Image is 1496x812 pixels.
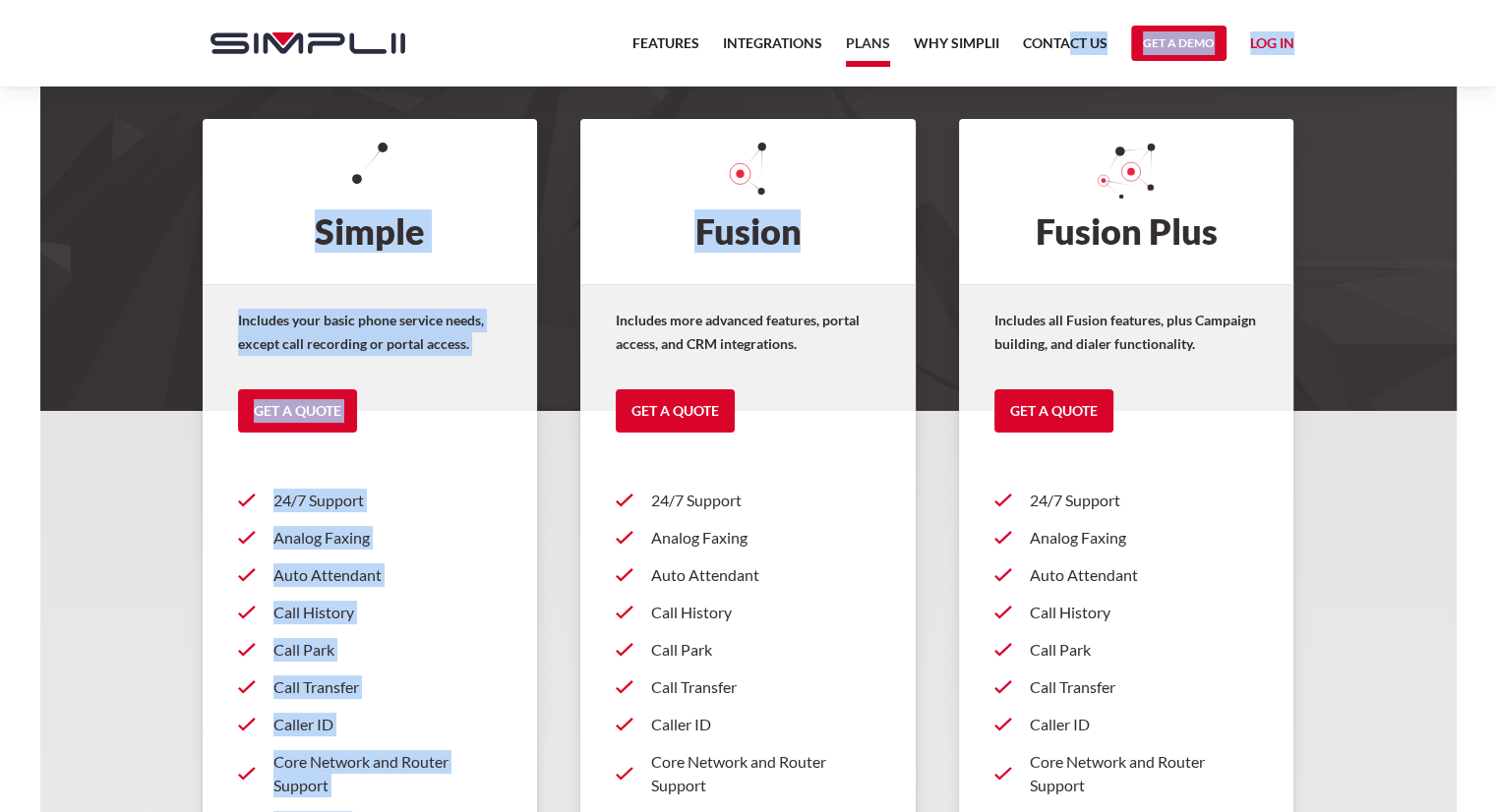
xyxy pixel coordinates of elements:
[994,631,1259,668] a: Call Park
[203,119,538,284] h2: Simple
[616,519,880,556] a: Analog Faxing
[238,668,503,706] a: Call Transfer
[1030,750,1259,797] p: Core Network and Router Support
[651,526,880,550] p: Analog Faxing
[994,706,1259,743] a: Caller ID
[1023,31,1107,67] a: Contact US
[994,743,1259,804] a: Core Network and Router Support
[651,563,880,587] p: Auto Attendant
[238,631,503,668] a: Call Park
[273,750,503,797] p: Core Network and Router Support
[1030,563,1259,587] p: Auto Attendant
[1131,26,1227,61] a: Get a Demo
[273,489,503,512] p: 24/7 Support
[723,31,822,67] a: Integrations
[994,482,1259,519] a: 24/7 Support
[1030,675,1259,699] p: Call Transfer
[273,601,503,624] p: Call History
[616,594,880,631] a: Call History
[651,750,880,797] p: Core Network and Router Support
[994,519,1259,556] a: Analog Faxing
[273,563,503,587] p: Auto Attendant
[273,713,503,736] p: Caller ID
[994,389,1113,433] a: Get a Quote
[846,31,890,67] a: Plans
[238,743,503,804] a: Core Network and Router Support
[959,119,1294,284] h2: Fusion Plus
[1030,638,1259,662] p: Call Park
[273,638,503,662] p: Call Park
[651,601,880,624] p: Call History
[651,489,880,512] p: 24/7 Support
[238,519,503,556] a: Analog Faxing
[616,743,880,804] a: Core Network and Router Support
[1250,31,1294,61] a: Log in
[238,389,357,433] a: Get a Quote
[651,638,880,662] p: Call Park
[238,556,503,594] a: Auto Attendant
[1030,526,1259,550] p: Analog Faxing
[616,706,880,743] a: Caller ID
[210,32,405,54] img: Simplii
[238,482,503,519] a: 24/7 Support
[616,482,880,519] a: 24/7 Support
[616,668,880,706] a: Call Transfer
[651,675,880,699] p: Call Transfer
[1030,713,1259,736] p: Caller ID
[616,312,860,352] strong: Includes more advanced features, portal access, and CRM integrations.
[238,706,503,743] a: Caller ID
[616,556,880,594] a: Auto Attendant
[238,594,503,631] a: Call History
[616,631,880,668] a: Call Park
[914,31,999,67] a: Why Simplii
[651,713,880,736] p: Caller ID
[238,309,503,356] p: Includes your basic phone service needs, except call recording or portal access.
[994,594,1259,631] a: Call History
[273,675,503,699] p: Call Transfer
[273,526,503,550] p: Analog Faxing
[1030,601,1259,624] p: Call History
[994,668,1259,706] a: Call Transfer
[580,119,916,284] h2: Fusion
[994,312,1256,352] strong: Includes all Fusion features, plus Campaign building, and dialer functionality.
[1030,489,1259,512] p: 24/7 Support
[616,389,735,433] a: Get a Quote
[632,31,699,67] a: Features
[994,556,1259,594] a: Auto Attendant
